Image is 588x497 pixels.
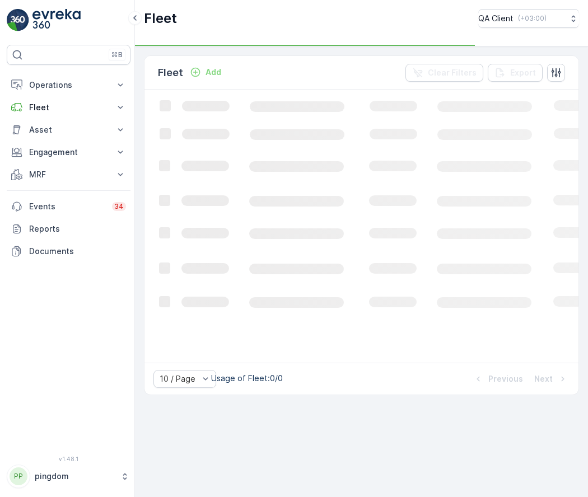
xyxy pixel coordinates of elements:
[428,67,477,78] p: Clear Filters
[405,64,483,82] button: Clear Filters
[211,373,283,384] p: Usage of Fleet : 0/0
[7,163,130,186] button: MRF
[488,373,523,385] p: Previous
[158,65,183,81] p: Fleet
[510,67,536,78] p: Export
[533,372,570,386] button: Next
[29,79,108,91] p: Operations
[7,141,130,163] button: Engagement
[7,465,130,488] button: PPpingdom
[478,13,514,24] p: QA Client
[29,223,126,235] p: Reports
[10,467,27,485] div: PP
[35,471,115,482] p: pingdom
[29,201,105,212] p: Events
[488,64,543,82] button: Export
[144,10,177,27] p: Fleet
[111,50,123,59] p: ⌘B
[29,102,108,113] p: Fleet
[7,9,29,31] img: logo
[29,147,108,158] p: Engagement
[29,169,108,180] p: MRF
[7,96,130,119] button: Fleet
[7,456,130,462] span: v 1.48.1
[518,14,547,23] p: ( +03:00 )
[114,202,124,211] p: 34
[7,74,130,96] button: Operations
[7,218,130,240] a: Reports
[7,195,130,218] a: Events34
[206,67,221,78] p: Add
[7,119,130,141] button: Asset
[7,240,130,262] a: Documents
[32,9,81,31] img: logo_light-DOdMpM7g.png
[185,65,226,79] button: Add
[29,246,126,257] p: Documents
[478,9,579,28] button: QA Client(+03:00)
[534,373,553,385] p: Next
[472,372,524,386] button: Previous
[29,124,108,135] p: Asset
